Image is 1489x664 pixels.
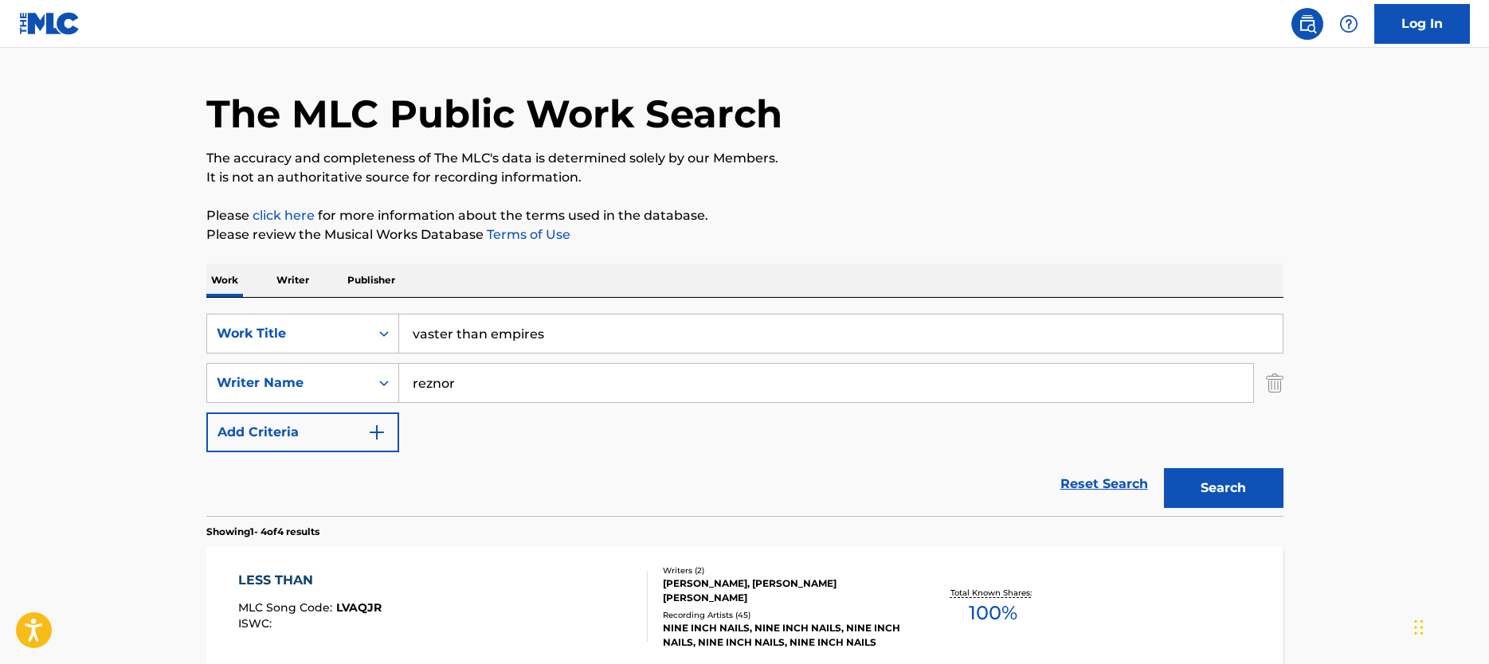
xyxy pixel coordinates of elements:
div: [PERSON_NAME], [PERSON_NAME] [PERSON_NAME] [663,576,903,605]
img: Delete Criterion [1266,363,1283,403]
p: Showing 1 - 4 of 4 results [206,525,319,539]
span: ISWC : [238,616,276,631]
button: Search [1164,468,1283,508]
div: Drag [1414,603,1424,651]
p: Total Known Shares: [950,587,1036,599]
div: Help [1333,8,1365,40]
p: Publisher [343,264,400,297]
div: Writer Name [217,373,360,393]
a: Log In [1374,4,1470,44]
div: Recording Artists ( 45 ) [663,609,903,621]
span: LVAQJR [336,600,382,615]
button: Add Criteria [206,412,399,452]
p: Please review the Musical Works Database [206,225,1283,244]
p: Please for more information about the terms used in the database. [206,206,1283,225]
a: click here [253,208,315,223]
p: Writer [272,264,314,297]
p: Work [206,264,243,297]
div: NINE INCH NAILS, NINE INCH NAILS, NINE INCH NAILS, NINE INCH NAILS, NINE INCH NAILS [663,621,903,650]
span: MLC Song Code : [238,600,336,615]
img: search [1298,14,1317,33]
iframe: Chat Widget [1409,588,1489,664]
a: Terms of Use [484,227,570,242]
a: Public Search [1291,8,1323,40]
img: help [1339,14,1358,33]
h1: The MLC Public Work Search [206,90,782,138]
form: Search Form [206,314,1283,516]
a: Reset Search [1052,467,1156,502]
p: The accuracy and completeness of The MLC's data is determined solely by our Members. [206,149,1283,168]
span: 100 % [969,599,1017,627]
div: Writers ( 2 ) [663,564,903,576]
div: Work Title [217,324,360,343]
div: LESS THAN [238,571,382,590]
img: MLC Logo [19,12,80,35]
p: It is not an authoritative source for recording information. [206,168,1283,187]
img: 9d2ae6d4665cec9f34b9.svg [367,423,386,442]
